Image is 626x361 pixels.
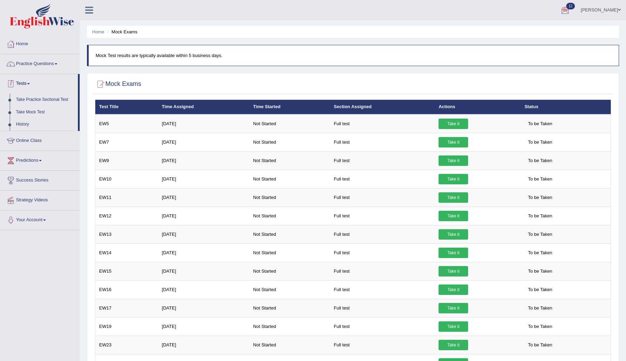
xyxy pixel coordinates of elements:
p: Mock Test results are typically available within 5 business days. [96,52,612,59]
span: To be Taken [524,340,556,350]
td: Not Started [249,170,330,188]
td: [DATE] [158,114,249,133]
a: Home [92,29,104,34]
h2: Mock Exams [95,79,141,89]
a: Practice Questions [0,54,80,72]
span: To be Taken [524,119,556,129]
a: Take Practice Sectional Test [13,94,78,106]
td: Not Started [249,114,330,133]
span: 12 [566,3,575,9]
td: EW13 [95,225,158,243]
span: To be Taken [524,321,556,332]
td: [DATE] [158,299,249,317]
td: [DATE] [158,243,249,262]
a: Tests [0,74,78,91]
span: To be Taken [524,266,556,276]
td: Not Started [249,280,330,299]
td: Full test [330,225,435,243]
span: To be Taken [524,248,556,258]
a: Take it [439,155,468,166]
td: Not Started [249,133,330,151]
td: Full test [330,317,435,336]
td: [DATE] [158,262,249,280]
td: [DATE] [158,336,249,354]
td: Full test [330,114,435,133]
td: EW12 [95,207,158,225]
td: Not Started [249,262,330,280]
td: Full test [330,151,435,170]
td: Not Started [249,317,330,336]
td: EW5 [95,114,158,133]
td: [DATE] [158,280,249,299]
td: Full test [330,336,435,354]
a: Take it [439,174,468,184]
td: Not Started [249,151,330,170]
td: Full test [330,299,435,317]
td: Not Started [249,299,330,317]
a: History [13,118,78,131]
td: [DATE] [158,170,249,188]
td: Not Started [249,188,330,207]
td: Full test [330,243,435,262]
span: To be Taken [524,211,556,221]
a: Success Stories [0,171,80,188]
th: Test Title [95,100,158,114]
span: To be Taken [524,303,556,313]
td: EW10 [95,170,158,188]
td: [DATE] [158,133,249,151]
th: Time Assigned [158,100,249,114]
a: Online Class [0,131,80,149]
span: To be Taken [524,284,556,295]
td: Not Started [249,336,330,354]
a: Take it [439,284,468,295]
a: Home [0,34,80,52]
th: Section Assigned [330,100,435,114]
td: [DATE] [158,188,249,207]
a: Take it [439,137,468,147]
a: Your Account [0,210,80,228]
span: To be Taken [524,137,556,147]
span: To be Taken [524,229,556,240]
a: Take it [439,211,468,221]
th: Time Started [249,100,330,114]
a: Take it [439,340,468,350]
a: Predictions [0,151,80,168]
a: Take it [439,192,468,203]
td: Not Started [249,207,330,225]
span: To be Taken [524,155,556,166]
a: Take it [439,303,468,313]
td: EW19 [95,317,158,336]
td: EW11 [95,188,158,207]
span: To be Taken [524,192,556,203]
td: Full test [330,280,435,299]
td: [DATE] [158,225,249,243]
td: EW14 [95,243,158,262]
td: EW15 [95,262,158,280]
td: EW23 [95,336,158,354]
a: Take it [439,248,468,258]
span: To be Taken [524,174,556,184]
td: EW16 [95,280,158,299]
td: Full test [330,133,435,151]
a: Take Mock Test [13,106,78,119]
td: Full test [330,170,435,188]
a: Take it [439,229,468,240]
a: Strategy Videos [0,191,80,208]
th: Actions [435,100,521,114]
td: EW17 [95,299,158,317]
td: Full test [330,207,435,225]
td: Not Started [249,225,330,243]
td: EW7 [95,133,158,151]
td: Full test [330,262,435,280]
td: Not Started [249,243,330,262]
li: Mock Exams [105,29,137,35]
a: Take it [439,321,468,332]
td: [DATE] [158,151,249,170]
td: Full test [330,188,435,207]
td: [DATE] [158,207,249,225]
th: Status [521,100,611,114]
td: [DATE] [158,317,249,336]
td: EW9 [95,151,158,170]
a: Take it [439,266,468,276]
a: Take it [439,119,468,129]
